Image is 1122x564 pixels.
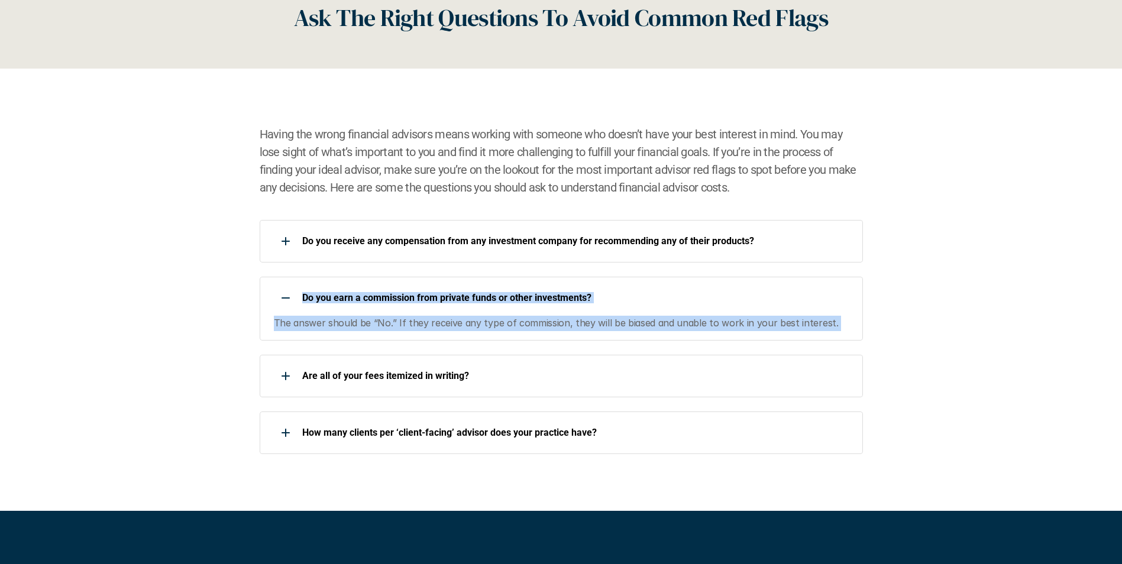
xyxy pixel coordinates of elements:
p: Are all of your fees itemized in writing? [302,370,848,381]
p: Do you earn a commission from private funds or other investments? [302,292,848,303]
h2: Having the wrong financial advisors means working with someone who doesn’t have your best interes... [260,125,863,196]
p: How many clients per ‘client-facing’ advisor does your practice have? [302,427,848,438]
p: The answer should be “No.” If they receive any type of commission, they will be biased and unable... [274,316,848,331]
p: Do you receive any compensation from any investment company for recommending any of their products? [302,235,848,247]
